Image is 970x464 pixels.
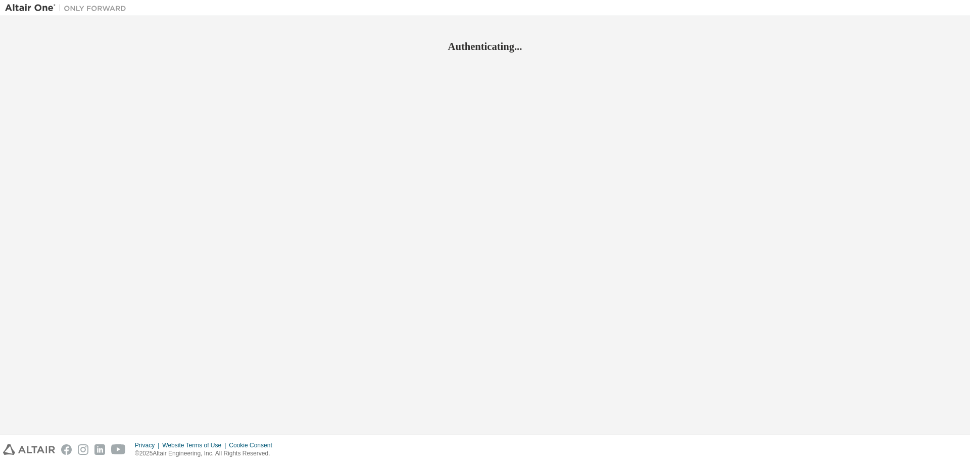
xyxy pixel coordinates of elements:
[5,3,131,13] img: Altair One
[135,449,278,458] p: © 2025 Altair Engineering, Inc. All Rights Reserved.
[135,441,162,449] div: Privacy
[3,444,55,455] img: altair_logo.svg
[162,441,229,449] div: Website Terms of Use
[229,441,278,449] div: Cookie Consent
[78,444,88,455] img: instagram.svg
[94,444,105,455] img: linkedin.svg
[61,444,72,455] img: facebook.svg
[111,444,126,455] img: youtube.svg
[5,40,965,53] h2: Authenticating...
